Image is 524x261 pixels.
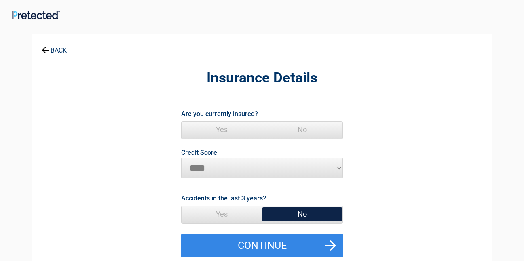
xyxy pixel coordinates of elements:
[182,122,262,138] span: Yes
[181,193,266,204] label: Accidents in the last 3 years?
[262,206,342,222] span: No
[182,206,262,222] span: Yes
[12,11,60,19] img: Main Logo
[181,108,258,119] label: Are you currently insured?
[40,40,68,54] a: BACK
[181,149,217,156] label: Credit Score
[262,122,342,138] span: No
[76,69,448,88] h2: Insurance Details
[181,234,343,257] button: Continue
